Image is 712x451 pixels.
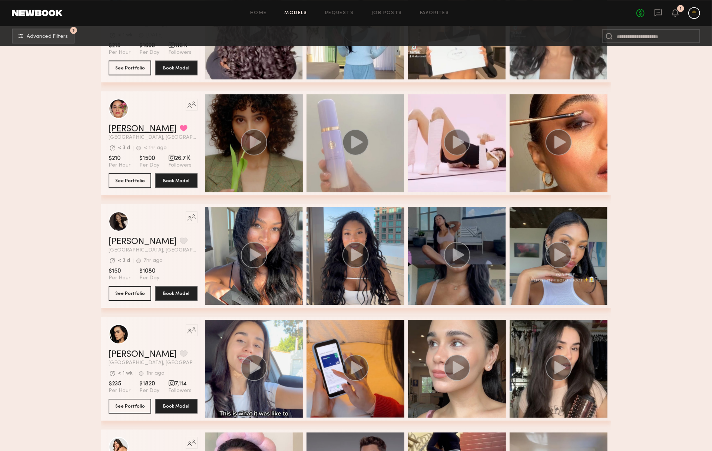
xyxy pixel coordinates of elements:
a: Models [285,11,307,16]
span: $150 [109,267,130,275]
span: $1500 [139,155,159,162]
span: Per Hour [109,388,130,394]
a: Home [250,11,267,16]
button: See Portfolio [109,60,151,75]
span: [GEOGRAPHIC_DATA], [GEOGRAPHIC_DATA] [109,135,198,140]
button: See Portfolio [109,173,151,188]
a: [PERSON_NAME] [109,237,177,246]
span: [GEOGRAPHIC_DATA], [GEOGRAPHIC_DATA] [109,361,198,366]
span: Per Day [139,49,159,56]
span: Per Day [139,275,159,282]
div: < 1hr ago [144,145,167,151]
button: See Portfolio [109,399,151,414]
a: [PERSON_NAME] [109,350,177,359]
span: Per Hour [109,49,130,56]
span: Advanced Filters [27,34,68,39]
span: 7,114 [168,380,192,388]
button: Book Model [155,60,198,75]
div: 1hr ago [146,371,165,376]
span: Followers [168,388,192,394]
span: Per Day [139,388,159,394]
button: Book Model [155,286,198,301]
span: $210 [109,155,130,162]
a: Requests [325,11,354,16]
button: 3Advanced Filters [12,29,74,43]
span: $1080 [139,267,159,275]
span: 26.7 K [168,155,192,162]
div: < 1 wk [118,371,133,376]
button: See Portfolio [109,286,151,301]
div: 1 [680,7,682,11]
span: $235 [109,380,130,388]
a: Job Posts [371,11,402,16]
div: 7hr ago [144,258,163,263]
div: < 3 d [118,145,130,151]
div: < 3 d [118,258,130,263]
a: Favorites [420,11,449,16]
a: [PERSON_NAME] [109,125,177,134]
span: Per Hour [109,275,130,282]
span: Per Day [139,162,159,169]
span: Followers [168,162,192,169]
span: $1820 [139,380,159,388]
button: Book Model [155,399,198,414]
span: Followers [168,49,192,56]
span: [GEOGRAPHIC_DATA], [GEOGRAPHIC_DATA] [109,248,198,253]
button: Book Model [155,173,198,188]
span: Per Hour [109,162,130,169]
span: 3 [73,29,75,32]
